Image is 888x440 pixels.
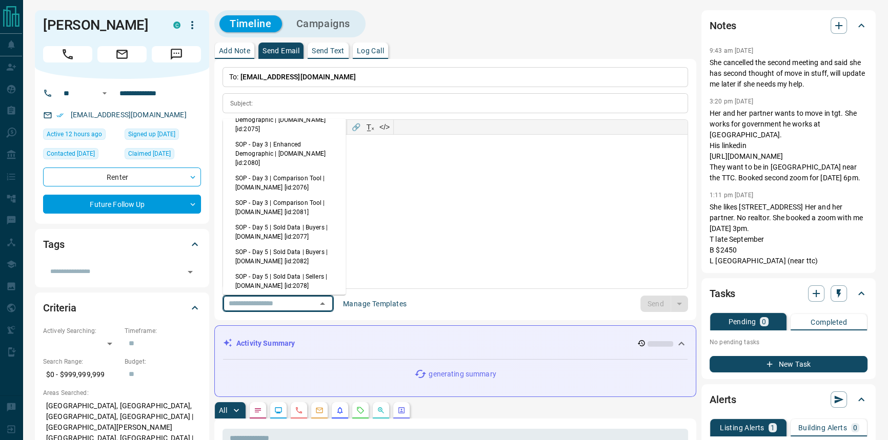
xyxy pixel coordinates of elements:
button: Campaigns [286,15,360,32]
button: Manage Templates [337,296,413,312]
p: 1 [771,424,775,431]
svg: Agent Actions [397,406,406,414]
span: Claimed [DATE] [128,149,171,159]
p: To: [223,67,688,87]
li: SOP - Day 3 | Comparison Tool | [DOMAIN_NAME] [id:2076] [223,171,346,196]
p: Log Call [357,47,384,54]
p: $0 - $999,999,999 [43,366,119,383]
p: 3:20 pm [DATE] [710,98,753,105]
button: Open [98,87,111,99]
li: SOP - Day 5 | Sold Data | Buyers | [DOMAIN_NAME] [id:2077] [223,220,346,245]
li: SOP - Day 3 | Comparison Tool | [DOMAIN_NAME] [id:2081] [223,196,346,220]
div: Wed Jun 04 2025 [43,148,119,162]
div: Renter [43,167,201,186]
svg: Opportunities [377,406,385,414]
button: Timeline [219,15,282,32]
div: Notes [710,13,867,38]
div: Criteria [43,296,201,320]
p: generating summary [429,369,496,380]
span: Email [97,46,147,62]
p: 0 [762,318,766,325]
svg: Listing Alerts [336,406,344,414]
div: Activity Summary [223,334,688,353]
p: She likes [STREET_ADDRESS] Her and her partner. No realtor. She booked a zoom with me [DATE] 3pm.... [710,202,867,266]
p: Add Note [219,47,250,54]
p: Pending [728,318,756,325]
div: Future Follow Up [43,195,201,214]
p: Subject: [230,99,253,108]
div: Mon Aug 05 2024 [125,148,201,162]
button: </> [377,120,392,134]
h2: Tasks [710,285,735,302]
p: Search Range: [43,357,119,366]
p: Her and her partner wants to move in tgt. She works for government he works at [GEOGRAPHIC_DATA].... [710,108,867,183]
p: Completed [811,319,847,326]
div: Tags [43,232,201,257]
li: SOP - Day 3 | Enhanced Demographic | [DOMAIN_NAME] [id:2075] [223,103,346,137]
p: Send Text [312,47,345,54]
p: 1:11 pm [DATE] [710,192,753,199]
button: Open [183,265,197,279]
p: Send Email [263,47,299,54]
p: Listing Alerts [720,424,764,431]
p: Areas Searched: [43,388,201,397]
div: Tasks [710,281,867,306]
svg: Emails [315,406,324,414]
p: All [219,407,227,414]
a: [EMAIL_ADDRESS][DOMAIN_NAME] [71,111,187,119]
p: Actively Searching: [43,326,119,336]
p: She cancelled the second meeting and said she has second thought of move in stuff, will update me... [710,57,867,90]
p: Building Alerts [798,424,847,431]
span: [EMAIL_ADDRESS][DOMAIN_NAME] [240,73,356,81]
p: Timeframe: [125,326,201,336]
span: Call [43,46,92,62]
li: SOP - Day 5 | Sold Data | Sellers | [DOMAIN_NAME] [id:2083] [223,294,346,319]
p: Activity Summary [236,338,295,349]
li: SOP - Day 5 | Sold Data | Buyers | [DOMAIN_NAME] [id:2082] [223,245,346,269]
p: Budget: [125,357,201,366]
li: SOP - Day 3 | Enhanced Demographic | [DOMAIN_NAME] [id:2080] [223,137,346,171]
h2: Criteria [43,300,76,316]
button: 🔗 [349,120,363,134]
h2: Alerts [710,391,736,408]
button: Close [315,297,330,311]
p: 9:43 am [DATE] [710,47,753,54]
span: Message [152,46,201,62]
div: condos.ca [173,22,180,29]
svg: Lead Browsing Activity [274,406,282,414]
svg: Email Verified [56,112,64,119]
h2: Tags [43,236,64,253]
svg: Requests [356,406,365,414]
h2: Notes [710,17,736,34]
div: split button [640,296,688,312]
button: T̲ₓ [363,120,377,134]
h1: [PERSON_NAME] [43,17,158,33]
div: Mon Aug 18 2025 [43,129,119,143]
div: Sun Aug 04 2024 [125,129,201,143]
span: Contacted [DATE] [47,149,95,159]
span: Signed up [DATE] [128,129,175,139]
p: 0 [853,424,857,431]
button: New Task [710,356,867,372]
svg: Notes [254,406,262,414]
span: Active 12 hours ago [47,129,102,139]
li: SOP - Day 5 | Sold Data | Sellers | [DOMAIN_NAME] [id:2078] [223,269,346,294]
p: No pending tasks [710,334,867,350]
svg: Calls [295,406,303,414]
div: Alerts [710,387,867,412]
